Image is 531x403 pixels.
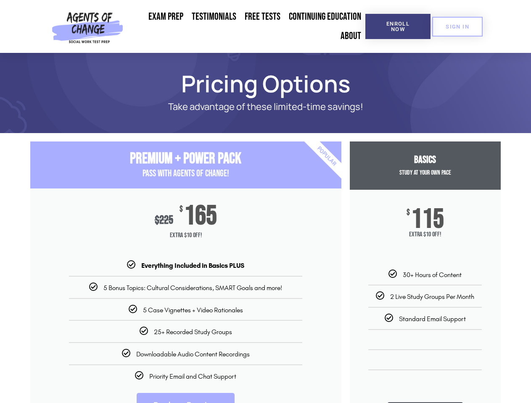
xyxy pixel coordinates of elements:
[403,271,462,279] span: 30+ Hours of Content
[240,7,285,26] a: Free Tests
[143,168,229,179] span: PASS with AGENTS OF CHANGE!
[180,205,183,214] span: $
[30,227,341,244] span: Extra $10 Off!
[155,213,159,227] span: $
[103,284,282,292] span: 5 Bonus Topics: Cultural Considerations, SMART Goals and more!
[143,306,243,314] span: 5 Case Vignettes + Video Rationales
[446,24,469,29] span: SIGN IN
[141,262,244,270] b: Everything Included in Basics PLUS
[127,7,365,46] nav: Menu
[360,230,490,238] span: Extra $10 Off!
[365,14,431,39] a: Enroll Now
[411,209,444,230] span: 115
[136,350,250,358] span: Downloadable Audio Content Recordings
[184,205,217,227] span: 165
[379,21,417,32] span: Enroll Now
[144,7,188,26] a: Exam Prep
[350,154,501,166] h3: Basics
[278,108,375,205] div: Popular
[30,150,341,168] h3: Premium + Power Pack
[26,74,505,93] h1: Pricing Options
[155,213,173,227] div: 225
[390,293,474,301] span: 2 Live Study Groups Per Month
[285,7,365,26] a: Continuing Education
[336,26,365,46] a: About
[407,209,410,217] span: $
[188,7,240,26] a: Testimonials
[432,17,483,37] a: SIGN IN
[60,102,472,112] p: Take advantage of these limited-time savings!
[399,169,451,177] span: Study at your Own Pace
[399,315,466,323] span: Standard Email Support
[154,328,232,336] span: 25+ Recorded Study Groups
[149,372,236,380] span: Priority Email and Chat Support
